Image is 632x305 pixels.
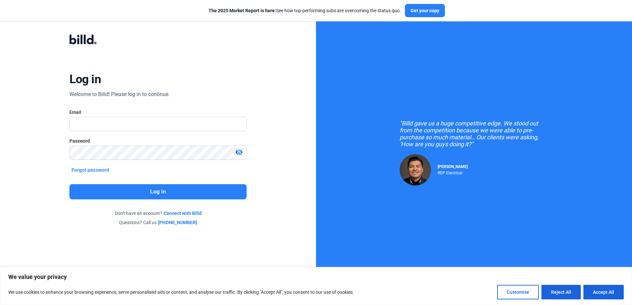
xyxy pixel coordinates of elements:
button: Reject All [541,285,581,299]
button: Forgot password [69,166,111,174]
button: Accept All [583,285,624,299]
div: Don't have an account? [69,210,246,217]
div: Password [69,138,246,144]
div: See how top-performing subs are overcoming the status quo. [209,7,401,14]
mat-icon: visibility_off [235,148,243,156]
div: RDP Electrical [438,169,468,175]
button: Log in [69,184,246,199]
a: [PHONE_NUMBER] [158,219,197,226]
span: The 2025 Market Report is here: [209,8,276,13]
button: Get your copy [405,4,445,17]
a: Connect with Billd [164,210,202,217]
div: Welcome to Billd! Please log in to continue. [69,90,170,98]
p: We use cookies to enhance your browsing experience, serve personalised ads or content, and analys... [8,288,354,296]
div: Questions? Call us [69,219,246,226]
p: We value your privacy [8,273,624,281]
img: Raul Pacheco [400,154,431,186]
span: [PERSON_NAME] [438,164,468,169]
button: Customise [497,285,539,299]
div: "Billd gave us a huge competitive edge. We stood out from the competition because we were able to... [400,120,548,148]
div: Email [69,109,246,116]
div: Log in [69,72,101,86]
